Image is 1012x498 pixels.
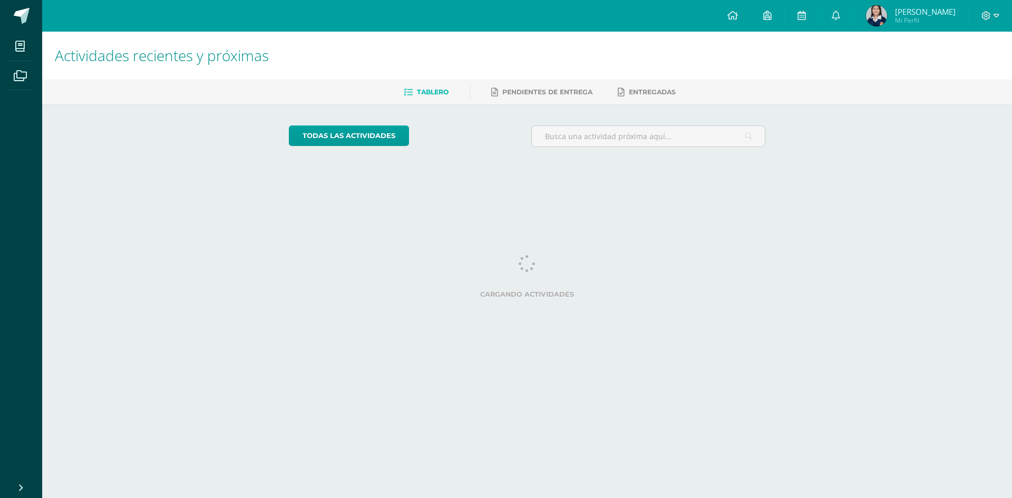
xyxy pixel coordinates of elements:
[289,290,766,298] label: Cargando actividades
[866,5,887,26] img: a4bea1155f187137d58a9b910a9fc6e2.png
[895,6,956,17] span: [PERSON_NAME]
[289,125,409,146] a: todas las Actividades
[502,88,592,96] span: Pendientes de entrega
[629,88,676,96] span: Entregadas
[532,126,765,147] input: Busca una actividad próxima aquí...
[618,84,676,101] a: Entregadas
[404,84,449,101] a: Tablero
[417,88,449,96] span: Tablero
[55,45,269,65] span: Actividades recientes y próximas
[895,16,956,25] span: Mi Perfil
[491,84,592,101] a: Pendientes de entrega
